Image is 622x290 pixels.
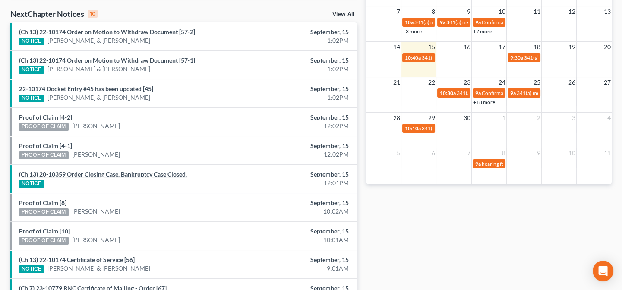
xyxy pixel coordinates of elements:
a: [PERSON_NAME] & [PERSON_NAME] [47,65,150,73]
div: September, 15 [245,142,349,150]
span: 8 [501,148,506,158]
div: September, 15 [245,199,349,207]
div: 12:02PM [245,122,349,130]
a: Proof of Claim [10] [19,227,70,235]
a: (Ch 13) 22-10174 Order on Motion to Withdraw Document [57-2] [19,28,195,35]
span: 11 [533,6,541,17]
span: 9a [510,90,516,96]
span: 25 [533,77,541,88]
div: 12:01PM [245,179,349,187]
div: September, 15 [245,255,349,264]
div: September, 15 [245,113,349,122]
span: 4 [606,113,612,123]
span: 30 [463,113,471,123]
span: 341(a) meeting for [PERSON_NAME] [524,54,607,61]
div: 1:02PM [245,93,349,102]
span: 3 [571,113,576,123]
a: (Ch 13) 22-10174 Certificate of Service [56] [19,256,135,263]
div: September, 15 [245,227,349,236]
div: 1:02PM [245,65,349,73]
span: 10:30a [440,90,456,96]
div: NOTICE [19,38,44,45]
span: 15 [427,42,436,52]
div: 10 [88,10,98,18]
div: PROOF OF CLAIM [19,123,69,131]
span: hearing for [PERSON_NAME] [482,161,548,167]
a: (Ch 13) 22-10174 Order on Motion to Withdraw Document [57-1] [19,57,195,64]
span: 20 [603,42,612,52]
a: [PERSON_NAME] [72,150,120,159]
span: 24 [498,77,506,88]
span: 9a [475,90,481,96]
a: +3 more [403,28,422,35]
a: Proof of Claim [4-2] [19,113,72,121]
span: 10 [568,148,576,158]
span: 9:30a [510,54,523,61]
span: 10:10a [405,125,421,132]
span: 9a [475,161,481,167]
span: 18 [533,42,541,52]
div: 10:02AM [245,207,349,216]
span: 12 [568,6,576,17]
span: 9a [440,19,445,25]
a: +7 more [473,28,492,35]
a: +18 more [473,99,495,105]
a: [PERSON_NAME] & [PERSON_NAME] [47,93,150,102]
span: 5 [396,148,401,158]
a: [PERSON_NAME] [72,207,120,216]
span: 341(a) meeting for [PERSON_NAME] [517,90,600,96]
div: September, 15 [245,56,349,65]
a: Proof of Claim [8] [19,199,66,206]
a: [PERSON_NAME] [72,122,120,130]
a: [PERSON_NAME] & [PERSON_NAME] [47,36,150,45]
span: 341(a) meeting for [PERSON_NAME] & [PERSON_NAME] [422,54,551,61]
div: 12:02PM [245,150,349,159]
div: NOTICE [19,180,44,188]
span: 10 [498,6,506,17]
div: PROOF OF CLAIM [19,151,69,159]
span: 341(a) meeting for [PERSON_NAME] [446,19,530,25]
div: 10:01AM [245,236,349,244]
span: 13 [603,6,612,17]
span: 9 [536,148,541,158]
span: 7 [466,148,471,158]
span: 21 [392,77,401,88]
span: 2 [536,113,541,123]
span: 8 [431,6,436,17]
div: PROOF OF CLAIM [19,237,69,245]
div: September, 15 [245,170,349,179]
div: 9:01AM [245,264,349,273]
div: Open Intercom Messenger [593,261,613,281]
a: [PERSON_NAME] [72,236,120,244]
span: 19 [568,42,576,52]
div: NOTICE [19,265,44,273]
span: 11 [603,148,612,158]
div: NextChapter Notices [10,9,98,19]
span: 341(a) meeting for [PERSON_NAME] [414,19,498,25]
span: 1 [501,113,506,123]
span: 7 [396,6,401,17]
span: 6 [431,148,436,158]
span: 10a [405,19,414,25]
a: 22-10174 Docket Entry #45 has been updated [45] [19,85,153,92]
div: NOTICE [19,95,44,102]
a: Proof of Claim [4-1] [19,142,72,149]
div: PROOF OF CLAIM [19,208,69,216]
span: 16 [463,42,471,52]
span: 27 [603,77,612,88]
span: 9a [475,19,481,25]
a: View All [332,11,354,17]
span: 341(a) meeting for [PERSON_NAME] [422,125,505,132]
span: 26 [568,77,576,88]
a: (Ch 13) 20-10359 Order Closing Case. Bankruptcy Case Closed. [19,170,187,178]
span: 23 [463,77,471,88]
div: 1:02PM [245,36,349,45]
span: 9 [466,6,471,17]
a: [PERSON_NAME] & [PERSON_NAME] [47,264,150,273]
span: 10:40a [405,54,421,61]
span: 28 [392,113,401,123]
span: 14 [392,42,401,52]
div: September, 15 [245,85,349,93]
span: 17 [498,42,506,52]
span: 22 [427,77,436,88]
